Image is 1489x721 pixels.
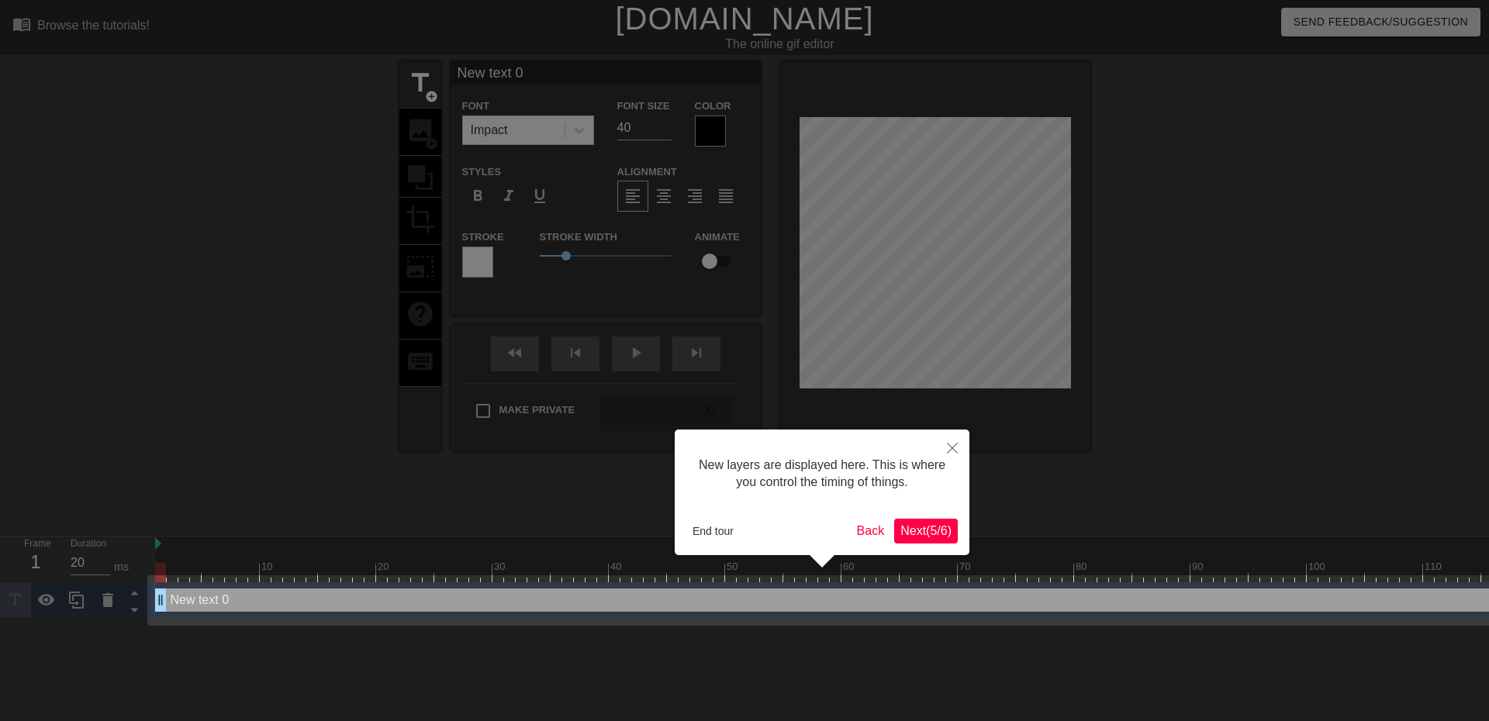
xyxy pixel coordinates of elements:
[686,441,958,507] div: New layers are displayed here. This is where you control the timing of things.
[894,519,958,543] button: Next
[900,524,952,537] span: Next ( 5 / 6 )
[935,429,969,465] button: Close
[686,519,740,543] button: End tour
[851,519,891,543] button: Back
